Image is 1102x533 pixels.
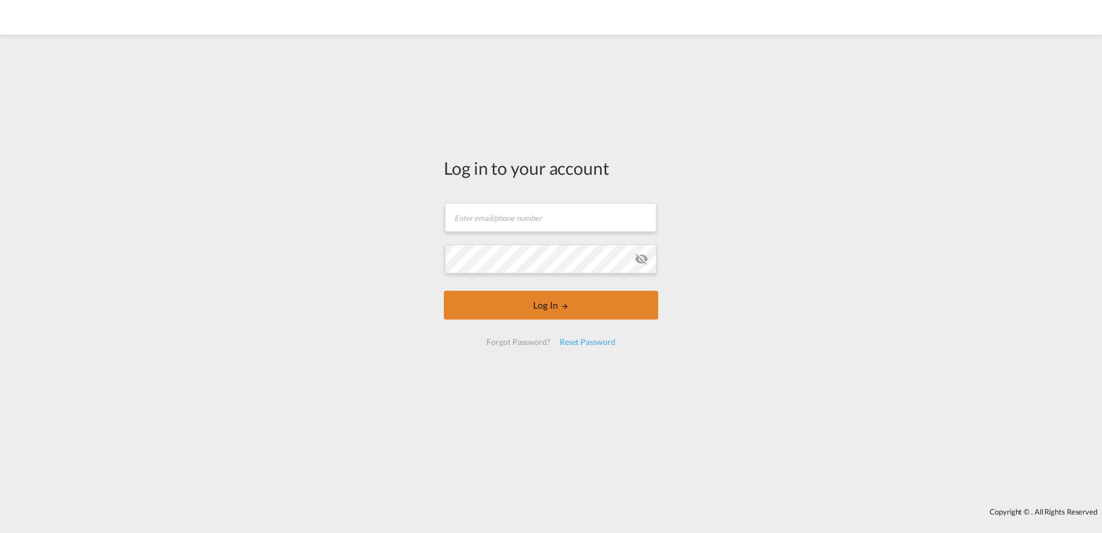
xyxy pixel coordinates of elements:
div: Forgot Password? [482,332,554,352]
md-icon: icon-eye-off [635,252,648,266]
div: Reset Password [555,332,620,352]
div: Log in to your account [444,156,658,180]
button: LOGIN [444,291,658,320]
input: Enter email/phone number [445,203,656,232]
